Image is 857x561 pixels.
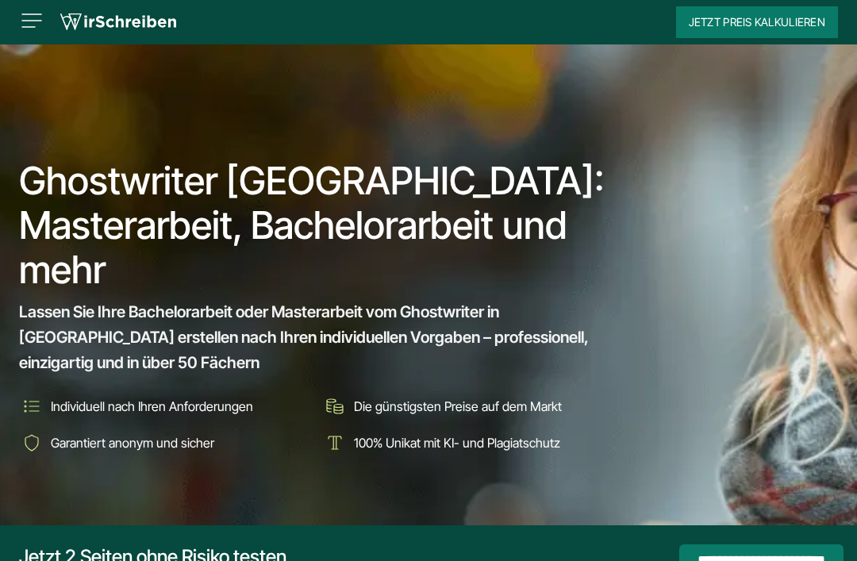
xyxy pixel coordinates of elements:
li: Garantiert anonym und sicher [19,430,311,455]
li: 100% Unikat mit KI- und Plagiatschutz [322,430,614,455]
img: Menu open [19,8,44,33]
span: Lassen Sie Ihre Bachelorarbeit oder Masterarbeit vom Ghostwriter in [GEOGRAPHIC_DATA] erstellen n... [19,302,589,372]
img: Garantiert anonym und sicher [19,430,44,455]
h1: Ghostwriter [GEOGRAPHIC_DATA]: Masterarbeit, Bachelorarbeit und mehr [19,159,616,292]
img: Die günstigsten Preise auf dem Markt [322,394,348,419]
li: Individuell nach Ihren Anforderungen [19,394,311,419]
li: Die günstigsten Preise auf dem Markt [322,394,614,419]
img: Individuell nach Ihren Anforderungen [19,394,44,419]
button: Jetzt Preis kalkulieren [676,6,838,38]
img: logo wirschreiben [60,10,176,34]
img: 100% Unikat mit KI- und Plagiatschutz [322,430,348,455]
